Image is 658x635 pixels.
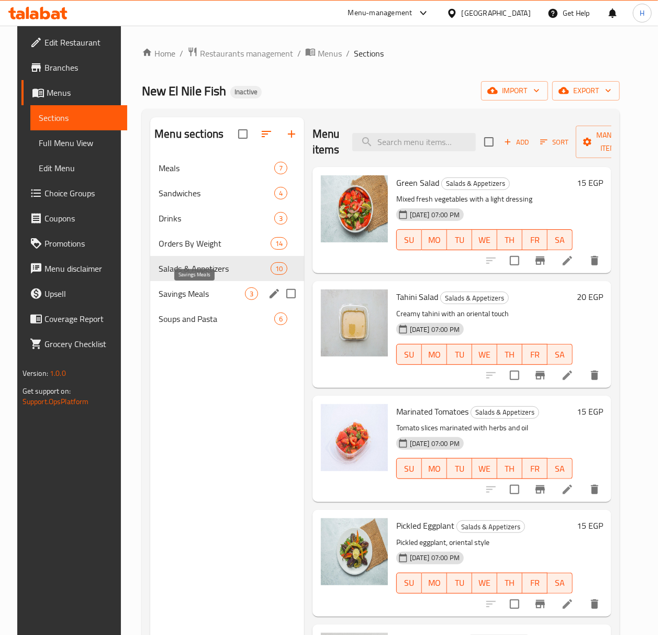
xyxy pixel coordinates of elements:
button: Manage items [576,126,646,158]
span: Full Menu View [39,137,119,149]
span: SA [552,232,568,248]
button: Branch-specific-item [528,477,553,502]
a: Restaurants management [187,47,293,60]
div: [GEOGRAPHIC_DATA] [462,7,531,19]
span: FR [527,461,543,476]
button: SU [396,229,422,250]
span: WE [476,461,493,476]
button: SA [548,573,573,594]
button: FR [522,458,548,479]
span: Salads & Appetizers [457,521,525,533]
span: [DATE] 07:00 PM [406,210,464,220]
a: Edit Menu [30,155,127,181]
div: items [274,212,287,225]
span: Edit Restaurant [44,36,119,49]
span: Select section [478,131,500,153]
a: Home [142,47,175,60]
span: Sort items [533,134,576,150]
div: items [274,162,287,174]
button: Branch-specific-item [528,248,553,273]
span: 4 [275,188,287,198]
span: TU [451,461,468,476]
button: Branch-specific-item [528,363,553,388]
span: TH [501,347,518,362]
a: Sections [30,105,127,130]
span: Salads & Appetizers [471,406,539,418]
button: WE [472,229,497,250]
button: TH [497,229,522,250]
button: import [481,81,548,101]
span: SA [552,575,568,591]
span: Drinks [159,212,274,225]
span: 14 [271,239,287,249]
button: delete [582,248,607,273]
span: WE [476,575,493,591]
span: WE [476,347,493,362]
span: Pickled Eggplant [396,518,454,533]
span: MO [426,575,443,591]
a: Edit menu item [561,254,574,267]
span: 3 [246,289,258,299]
span: Inactive [230,87,262,96]
span: MO [426,232,443,248]
img: Marinated Tomatoes [321,404,388,471]
button: Sort [538,134,572,150]
input: search [352,133,476,151]
button: Add section [279,121,304,147]
h6: 15 EGP [577,175,603,190]
span: export [561,84,611,97]
button: edit [266,286,282,302]
span: Salads & Appetizers [441,292,508,304]
span: TU [451,232,468,248]
nav: breadcrumb [142,47,620,60]
div: items [245,287,258,300]
span: SU [401,575,418,591]
div: items [274,313,287,325]
span: TU [451,575,468,591]
button: MO [422,573,447,594]
button: MO [422,229,447,250]
div: Meals7 [150,155,304,181]
span: MO [426,461,443,476]
button: TH [497,573,522,594]
button: Add [500,134,533,150]
span: SA [552,347,568,362]
div: items [274,187,287,199]
span: Get support on: [23,384,71,398]
span: Coupons [44,212,119,225]
span: Manage items [584,129,638,155]
span: 3 [275,214,287,224]
a: Menus [21,80,127,105]
div: Sandwiches4 [150,181,304,206]
span: New El Nile Fish [142,79,226,103]
span: Upsell [44,287,119,300]
a: Coupons [21,206,127,231]
span: 6 [275,314,287,324]
button: FR [522,344,548,365]
span: FR [527,232,543,248]
span: Version: [23,366,48,380]
li: / [180,47,183,60]
button: WE [472,573,497,594]
span: MO [426,347,443,362]
button: SU [396,344,422,365]
a: Edit menu item [561,483,574,496]
span: Tahini Salad [396,289,438,305]
a: Upsell [21,281,127,306]
button: delete [582,477,607,502]
span: Meals [159,162,274,174]
span: WE [476,232,493,248]
div: Menu-management [348,7,412,19]
p: Mixed fresh vegetables with a light dressing [396,193,573,206]
button: MO [422,458,447,479]
span: SU [401,232,418,248]
p: Pickled eggplant, oriental style [396,536,573,549]
span: TH [501,232,518,248]
a: Edit menu item [561,369,574,382]
span: SU [401,347,418,362]
span: Orders By Weight [159,237,270,250]
span: Sort sections [254,121,279,147]
a: Choice Groups [21,181,127,206]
